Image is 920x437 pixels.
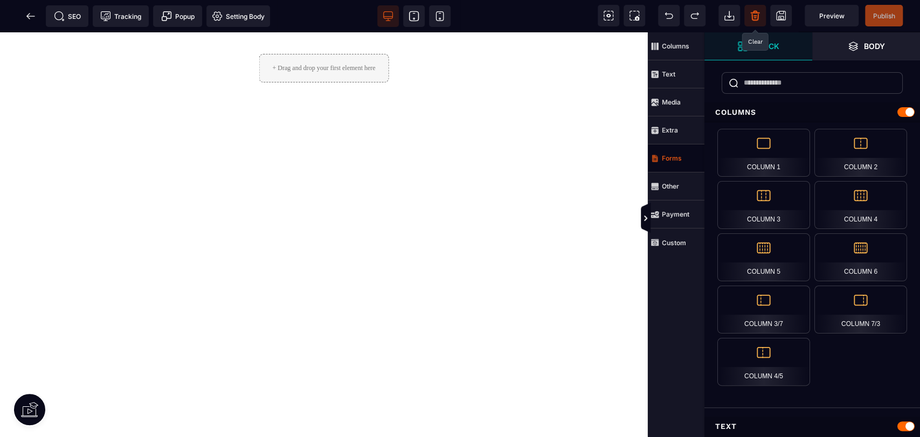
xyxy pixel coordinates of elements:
div: Column 5 [717,233,810,281]
strong: Media [662,98,681,106]
strong: Forms [662,154,682,162]
span: Open Import Webpage [718,5,740,26]
div: Column 3/7 [717,286,810,334]
div: Column 4/5 [717,338,810,386]
span: Undo [658,5,680,26]
span: Toggle Views [704,203,715,235]
div: Column 4 [814,181,907,229]
span: SEO [54,11,81,22]
span: Favicon [206,5,270,27]
span: Forms [648,144,704,172]
div: + Drag and drop your first element here [259,22,389,50]
div: Column 1 [717,129,810,177]
span: Custom Block [648,228,704,256]
span: Extra [648,116,704,144]
span: View mobile [429,5,451,27]
span: Seo meta data [46,5,88,27]
span: Back [20,5,41,27]
div: Column 2 [814,129,907,177]
span: Preview [805,5,859,26]
strong: Text [662,70,675,78]
div: Column 6 [814,233,907,281]
span: Redo [684,5,705,26]
span: Popup [161,11,195,22]
strong: Other [662,182,679,190]
span: Create Alert Modal [153,5,202,27]
span: View tablet [403,5,425,27]
span: Columns [648,32,704,60]
span: Screenshot [624,5,645,26]
span: Open Layers [812,32,920,60]
span: View desktop [377,5,399,27]
span: Text [648,60,704,88]
span: Save [865,5,903,26]
div: Text [704,417,920,436]
span: Tracking [100,11,141,22]
span: Open Blocks [704,32,812,60]
strong: Body [864,42,885,50]
div: Column 3 [717,181,810,229]
span: Publish [873,12,895,20]
strong: Custom [662,239,686,247]
div: Column 7/3 [814,286,907,334]
span: Media [648,88,704,116]
span: Setting Body [212,11,265,22]
span: Clear [744,5,766,26]
span: Preview [819,12,845,20]
span: Other [648,172,704,200]
span: Payment [648,200,704,228]
div: Columns [704,102,920,122]
span: Tracking code [93,5,149,27]
strong: Extra [662,126,678,134]
strong: Payment [662,210,689,218]
span: Save [770,5,792,26]
span: View components [598,5,619,26]
strong: Columns [662,42,689,50]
